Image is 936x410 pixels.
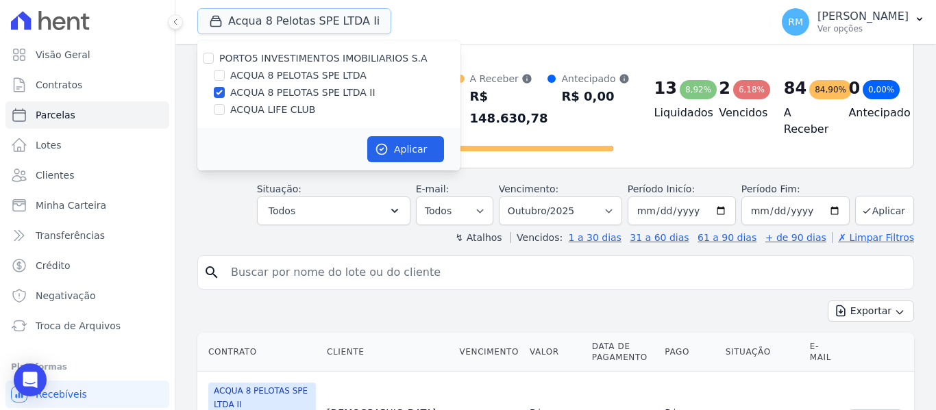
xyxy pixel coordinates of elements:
[680,80,717,99] div: 8,92%
[809,80,852,99] div: 84,90%
[719,77,730,99] div: 2
[587,333,660,372] th: Data de Pagamento
[36,387,87,401] span: Recebíveis
[5,71,169,99] a: Contratos
[269,203,295,219] span: Todos
[230,86,375,100] label: ACQUA 8 PELOTAS SPE LTDA II
[784,77,806,99] div: 84
[524,333,587,372] th: Valor
[765,232,826,243] a: + de 90 dias
[654,77,677,99] div: 13
[5,41,169,68] a: Visão Geral
[720,333,804,372] th: Situação
[197,8,391,34] button: Acqua 8 Pelotas SPE LTDA Ii
[257,183,301,194] label: Situação:
[863,80,900,99] div: 0,00%
[5,162,169,189] a: Clientes
[470,72,548,86] div: A Receber
[11,359,164,375] div: Plataformas
[5,101,169,129] a: Parcelas
[223,259,908,286] input: Buscar por nome do lote ou do cliente
[5,381,169,408] a: Recebíveis
[561,86,629,107] div: R$ 0,00
[771,3,936,41] button: RM [PERSON_NAME] Ver opções
[36,259,71,272] span: Crédito
[698,232,756,243] a: 61 a 90 dias
[630,232,689,243] a: 31 a 60 dias
[5,222,169,249] a: Transferências
[654,105,698,121] h4: Liquidados
[855,196,914,225] button: Aplicar
[230,68,367,83] label: ACQUA 8 PELOTAS SPE LTDA
[416,183,449,194] label: E-mail:
[257,196,410,225] button: Todos
[36,198,106,212] span: Minha Carteira
[219,53,428,64] label: PORTO5 INVESTIMENTOS IMOBILIARIOS S.A
[36,229,105,242] span: Transferências
[36,168,74,182] span: Clientes
[454,333,524,372] th: Vencimento
[36,289,96,303] span: Negativação
[817,23,909,34] p: Ver opções
[741,182,850,196] label: Período Fim:
[733,80,770,99] div: 6,18%
[569,232,621,243] a: 1 a 30 dias
[36,48,90,62] span: Visão Geral
[561,72,629,86] div: Antecipado
[321,333,454,372] th: Cliente
[659,333,719,372] th: Pago
[5,312,169,339] a: Troca de Arquivos
[230,103,315,117] label: ACQUA LIFE CLUB
[470,86,548,129] div: R$ 148.630,78
[5,282,169,309] a: Negativação
[848,105,891,121] h4: Antecipado
[5,252,169,279] a: Crédito
[455,232,502,243] label: ↯ Atalhos
[828,300,914,322] button: Exportar
[832,232,914,243] a: ✗ Limpar Filtros
[804,333,843,372] th: E-mail
[36,78,82,92] span: Contratos
[499,183,558,194] label: Vencimento:
[817,10,909,23] p: [PERSON_NAME]
[36,319,121,333] span: Troca de Arquivos
[784,105,827,138] h4: A Receber
[5,131,169,159] a: Lotes
[788,17,803,27] span: RM
[628,183,695,194] label: Período Inicío:
[848,77,860,99] div: 0
[5,192,169,219] a: Minha Carteira
[719,105,762,121] h4: Vencidos
[510,232,563,243] label: Vencidos:
[367,136,444,162] button: Aplicar
[14,363,47,396] div: Open Intercom Messenger
[36,138,62,152] span: Lotes
[197,333,321,372] th: Contrato
[36,108,75,122] span: Parcelas
[204,264,220,281] i: search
